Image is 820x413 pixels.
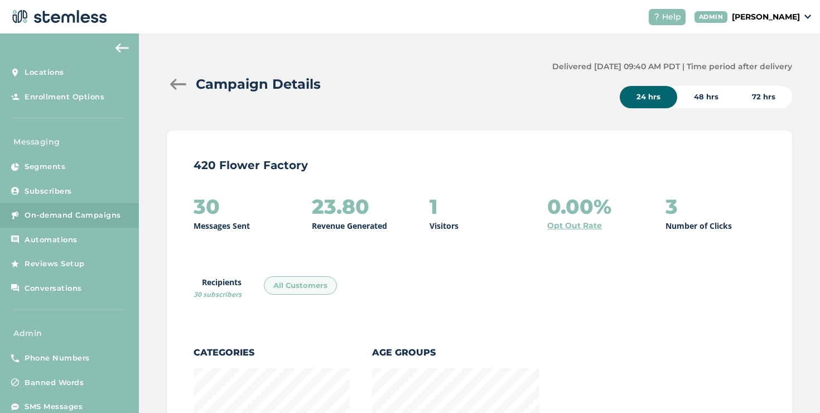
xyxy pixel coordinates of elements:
[25,377,84,388] span: Banned Words
[547,195,611,218] h2: 0.00%
[694,11,728,23] div: ADMIN
[264,276,337,295] div: All Customers
[25,353,90,364] span: Phone Numbers
[735,86,792,108] div: 72 hrs
[732,11,800,23] p: [PERSON_NAME]
[620,86,677,108] div: 24 hrs
[194,157,765,173] p: 420 Flower Factory
[194,276,242,300] label: Recipients
[194,220,250,232] p: Messages Sent
[25,92,104,103] span: Enrollment Options
[804,15,811,19] img: icon_down-arrow-small-66adaf34.svg
[547,220,602,232] a: Opt Out Rate
[312,220,387,232] p: Revenue Generated
[194,195,220,218] h2: 30
[764,359,820,413] iframe: Chat Widget
[665,195,678,218] h2: 3
[25,161,65,172] span: Segments
[662,11,681,23] span: Help
[677,86,735,108] div: 48 hrs
[25,401,83,412] span: SMS Messages
[372,346,539,359] label: Age Groups
[552,61,792,73] label: Delivered [DATE] 09:40 AM PDT | Time period after delivery
[25,258,85,270] span: Reviews Setup
[25,186,72,197] span: Subscribers
[25,234,78,246] span: Automations
[196,74,321,94] h2: Campaign Details
[194,346,350,359] label: Categories
[653,13,660,20] img: icon-help-white-03924b79.svg
[430,220,459,232] p: Visitors
[25,283,82,294] span: Conversations
[665,220,732,232] p: Number of Clicks
[25,210,121,221] span: On-demand Campaigns
[93,253,115,275] img: glitter-stars-b7820f95.gif
[9,6,107,28] img: logo-dark-0685b13c.svg
[430,195,438,218] h2: 1
[194,290,242,299] span: 30 subscribers
[312,195,369,218] h2: 23.80
[115,44,129,52] img: icon-arrow-back-accent-c549486e.svg
[25,67,64,78] span: Locations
